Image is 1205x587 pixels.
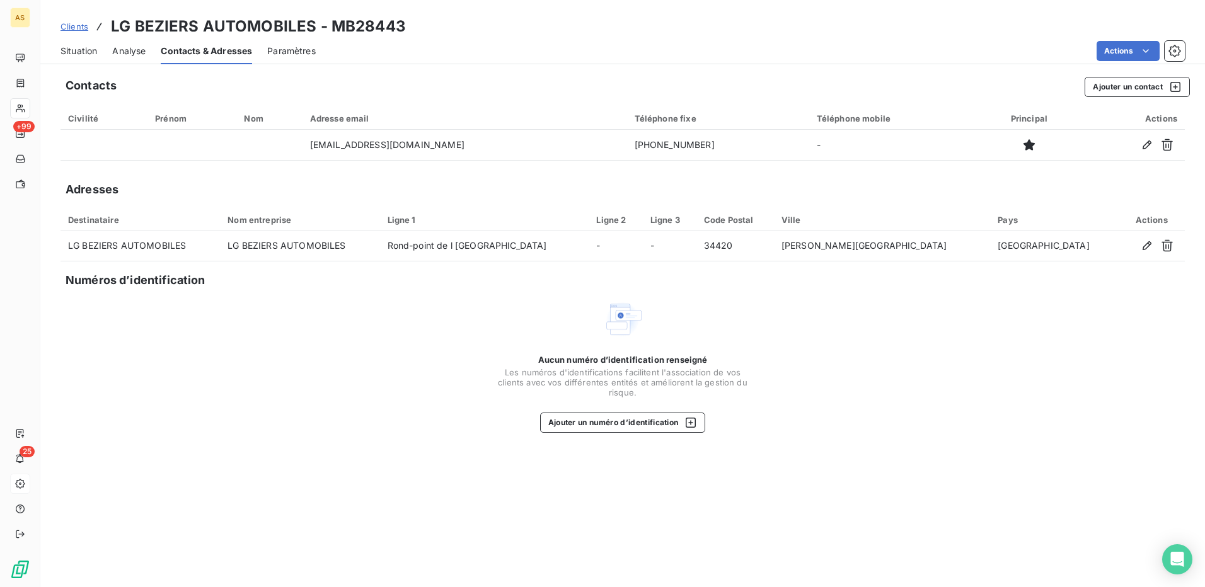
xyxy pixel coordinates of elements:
[161,45,252,57] span: Contacts & Adresses
[380,231,589,261] td: Rond-point de l [GEOGRAPHIC_DATA]
[10,8,30,28] div: AS
[155,113,229,123] div: Prénom
[809,130,979,160] td: -
[66,181,118,198] h5: Adresses
[538,355,708,365] span: Aucun numéro d’identification renseigné
[10,559,30,579] img: Logo LeanPay
[61,231,220,261] td: LG BEZIERS AUTOMOBILES
[303,130,627,160] td: [EMAIL_ADDRESS][DOMAIN_NAME]
[20,446,35,457] span: 25
[111,15,406,38] h3: LG BEZIERS AUTOMOBILES - MB28443
[589,231,642,261] td: -
[696,231,774,261] td: 34420
[61,21,88,31] span: Clients
[61,45,97,57] span: Situation
[68,215,212,225] div: Destinataire
[497,367,749,397] span: Les numéros d'identifications facilitent l'association de vos clients avec vos différentes entité...
[1097,41,1160,61] button: Actions
[781,215,983,225] div: Ville
[10,123,30,144] a: +99
[987,113,1071,123] div: Principal
[650,215,689,225] div: Ligne 3
[228,215,372,225] div: Nom entreprise
[817,113,972,123] div: Téléphone mobile
[68,113,140,123] div: Civilité
[1085,77,1190,97] button: Ajouter un contact
[1126,215,1177,225] div: Actions
[774,231,990,261] td: [PERSON_NAME][GEOGRAPHIC_DATA]
[704,215,766,225] div: Code Postal
[602,299,643,339] img: Empty state
[220,231,379,261] td: LG BEZIERS AUTOMOBILES
[267,45,316,57] span: Paramètres
[643,231,696,261] td: -
[1087,113,1177,123] div: Actions
[310,113,620,123] div: Adresse email
[13,121,35,132] span: +99
[388,215,582,225] div: Ligne 1
[627,130,809,160] td: [PHONE_NUMBER]
[66,77,117,94] h5: Contacts
[635,113,802,123] div: Téléphone fixe
[61,20,88,33] a: Clients
[112,45,146,57] span: Analyse
[990,231,1118,261] td: [GEOGRAPHIC_DATA]
[596,215,635,225] div: Ligne 2
[540,413,706,433] button: Ajouter un numéro d’identification
[1162,544,1192,574] div: Open Intercom Messenger
[244,113,294,123] div: Nom
[66,271,205,289] h5: Numéros d’identification
[998,215,1110,225] div: Pays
